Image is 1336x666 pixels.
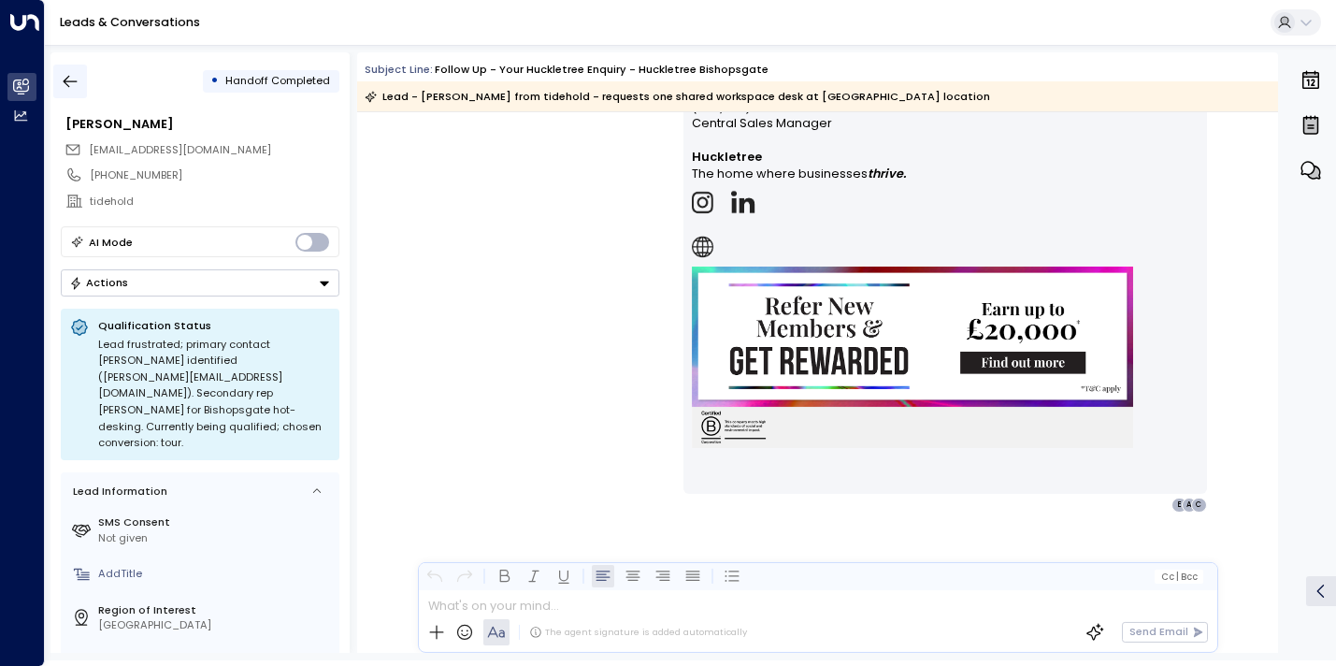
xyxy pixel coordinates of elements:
div: A [1182,498,1197,513]
div: AI Mode [89,233,133,252]
div: tidehold [90,194,338,210]
span: Cc Bcc [1160,572,1197,582]
div: Not given [98,530,333,546]
button: Cc|Bcc [1155,570,1203,584]
div: Lead frustrated; primary contact [PERSON_NAME] identified ([PERSON_NAME][EMAIL_ADDRESS][DOMAIN_NA... [98,337,330,452]
label: Region of Interest [98,602,333,618]
strong: Huckletree [692,149,762,165]
label: SMS Consent [98,514,333,530]
span: Handoff Completed [225,73,330,88]
button: Redo [453,565,475,587]
div: Lead Information [67,484,167,499]
span: | [1175,572,1178,582]
span: [EMAIL_ADDRESS][DOMAIN_NAME] [89,142,271,157]
div: Lead - [PERSON_NAME] from tidehold - requests one shared workspace desk at [GEOGRAPHIC_DATA] loca... [365,87,990,106]
p: Qualification Status [98,318,330,333]
span: Subject Line: [365,62,433,77]
a: Leads & Conversations [60,14,200,30]
div: Actions [69,276,128,289]
div: [PERSON_NAME] [65,115,338,133]
div: Button group with a nested menu [61,269,339,297]
button: Undo [423,565,445,587]
div: • [210,67,219,94]
div: AddTitle [98,566,333,582]
strong: thrive. [868,166,906,181]
img: https://www.huckletree.com/refer-someone [692,267,1133,447]
div: E [1171,498,1186,513]
span: ak.ronakpatel@gmail.com [89,142,271,158]
div: The agent signature is added automatically [529,626,747,639]
span: The home where businesses [692,166,868,182]
button: Actions [61,269,339,297]
span: Central Sales Manager [692,115,832,132]
div: [GEOGRAPHIC_DATA] [98,617,333,633]
div: Follow up - Your Huckletree Enquiry - Huckletree Bishopsgate [435,62,769,78]
div: [PHONE_NUMBER] [90,167,338,183]
div: C [1191,498,1206,513]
